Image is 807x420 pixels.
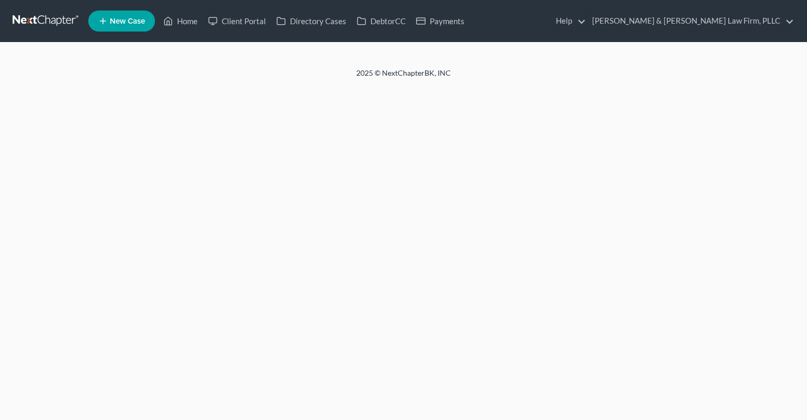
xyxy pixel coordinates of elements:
a: Home [158,12,203,30]
div: 2025 © NextChapterBK, INC [104,68,703,87]
a: Help [551,12,586,30]
a: [PERSON_NAME] & [PERSON_NAME] Law Firm, PLLC [587,12,794,30]
a: DebtorCC [351,12,411,30]
new-legal-case-button: New Case [88,11,155,32]
a: Payments [411,12,470,30]
a: Directory Cases [271,12,351,30]
a: Client Portal [203,12,271,30]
